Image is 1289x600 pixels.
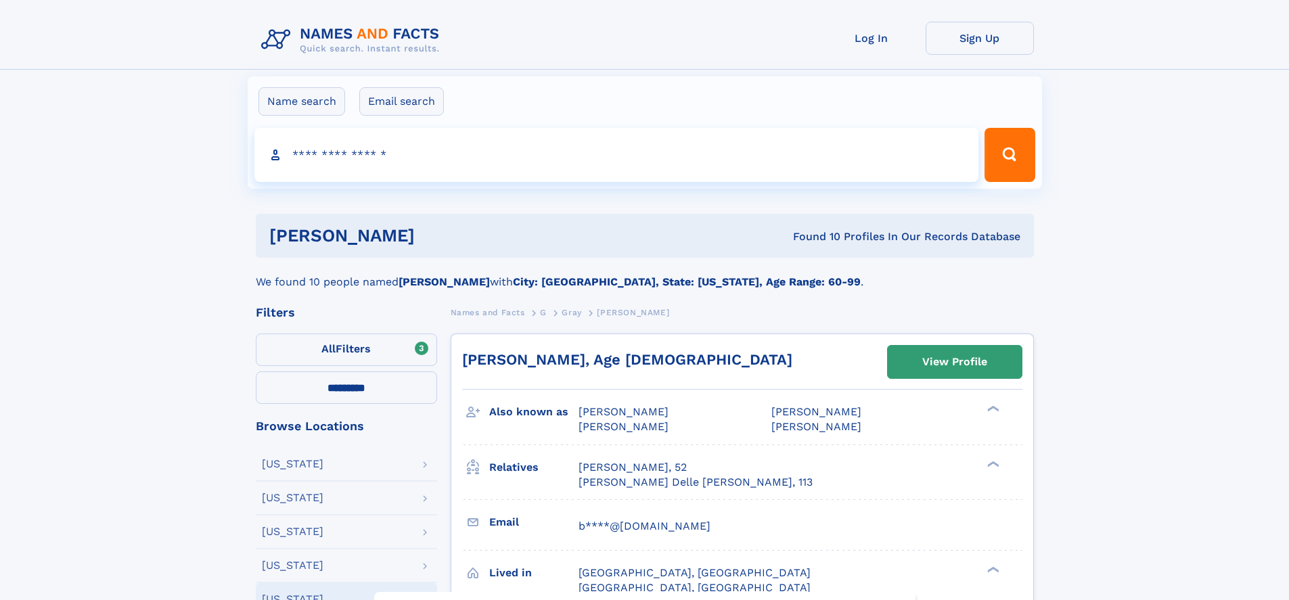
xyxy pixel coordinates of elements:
[256,306,437,319] div: Filters
[579,581,811,594] span: [GEOGRAPHIC_DATA], [GEOGRAPHIC_DATA]
[256,258,1034,290] div: We found 10 people named with .
[888,346,1022,378] a: View Profile
[817,22,926,55] a: Log In
[540,308,547,317] span: G
[256,333,437,366] label: Filters
[451,304,525,321] a: Names and Facts
[579,460,687,475] a: [PERSON_NAME], 52
[540,304,547,321] a: G
[254,128,979,182] input: search input
[269,227,604,244] h1: [PERSON_NAME]
[489,400,579,423] h3: Also known as
[579,475,813,490] a: [PERSON_NAME] Delle [PERSON_NAME], 113
[489,561,579,584] h3: Lived in
[489,456,579,479] h3: Relatives
[262,526,323,537] div: [US_STATE]
[984,459,1000,468] div: ❯
[984,565,1000,574] div: ❯
[489,511,579,534] h3: Email
[984,405,1000,413] div: ❯
[562,308,581,317] span: Gray
[262,492,323,503] div: [US_STATE]
[579,420,669,433] span: [PERSON_NAME]
[321,342,336,355] span: All
[513,275,861,288] b: City: [GEOGRAPHIC_DATA], State: [US_STATE], Age Range: 60-99
[256,420,437,432] div: Browse Locations
[462,351,792,368] a: [PERSON_NAME], Age [DEMOGRAPHIC_DATA]
[985,128,1035,182] button: Search Button
[926,22,1034,55] a: Sign Up
[771,420,861,433] span: [PERSON_NAME]
[262,560,323,571] div: [US_STATE]
[399,275,490,288] b: [PERSON_NAME]
[262,459,323,469] div: [US_STATE]
[256,22,451,58] img: Logo Names and Facts
[579,405,669,418] span: [PERSON_NAME]
[597,308,669,317] span: [PERSON_NAME]
[359,87,444,116] label: Email search
[604,229,1020,244] div: Found 10 Profiles In Our Records Database
[922,346,987,377] div: View Profile
[562,304,581,321] a: Gray
[771,405,861,418] span: [PERSON_NAME]
[579,566,811,579] span: [GEOGRAPHIC_DATA], [GEOGRAPHIC_DATA]
[258,87,345,116] label: Name search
